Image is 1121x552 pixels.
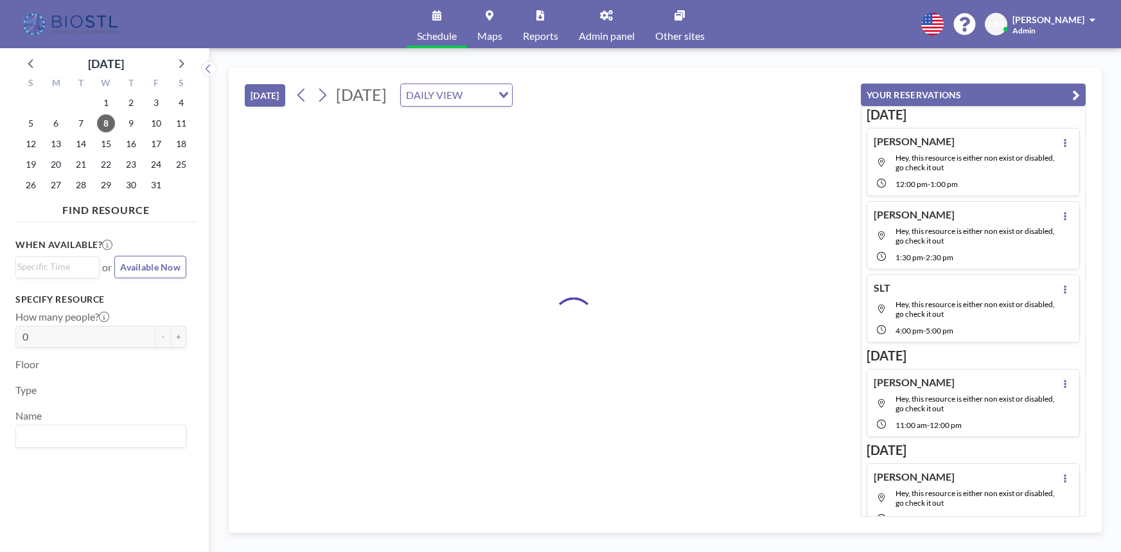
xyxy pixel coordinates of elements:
[926,253,953,262] span: 2:30 PM
[94,76,119,93] div: W
[122,94,140,112] span: Thursday, October 2, 2025
[417,31,457,41] span: Schedule
[114,256,186,278] button: Available Now
[143,76,168,93] div: F
[1012,26,1036,35] span: Admin
[97,156,115,174] span: Wednesday, October 22, 2025
[874,208,955,221] h4: [PERSON_NAME]
[22,176,40,194] span: Sunday, October 26, 2025
[47,156,65,174] span: Monday, October 20, 2025
[72,135,90,153] span: Tuesday, October 14, 2025
[172,114,190,132] span: Saturday, October 11, 2025
[47,135,65,153] span: Monday, October 13, 2025
[15,294,186,305] h3: Specify resource
[155,326,171,348] button: -
[466,87,491,103] input: Search for option
[147,94,165,112] span: Friday, October 3, 2025
[69,76,94,93] div: T
[97,94,115,112] span: Wednesday, October 1, 2025
[874,470,955,483] h4: [PERSON_NAME]
[523,31,558,41] span: Reports
[72,176,90,194] span: Tuesday, October 28, 2025
[122,156,140,174] span: Thursday, October 23, 2025
[896,515,927,524] span: 10:30 AM
[874,281,890,294] h4: SLT
[172,135,190,153] span: Saturday, October 18, 2025
[867,348,1080,364] h3: [DATE]
[172,156,190,174] span: Saturday, October 25, 2025
[88,55,124,73] div: [DATE]
[1012,14,1084,25] span: [PERSON_NAME]
[22,135,40,153] span: Sunday, October 12, 2025
[97,135,115,153] span: Wednesday, October 15, 2025
[17,260,92,274] input: Search for option
[336,85,387,104] span: [DATE]
[147,156,165,174] span: Friday, October 24, 2025
[172,94,190,112] span: Saturday, October 4, 2025
[97,176,115,194] span: Wednesday, October 29, 2025
[47,176,65,194] span: Monday, October 27, 2025
[655,31,705,41] span: Other sites
[867,107,1080,123] h3: [DATE]
[22,114,40,132] span: Sunday, October 5, 2025
[47,114,65,132] span: Monday, October 6, 2025
[930,420,962,430] span: 12:00 PM
[896,326,923,335] span: 4:00 PM
[874,135,955,148] h4: [PERSON_NAME]
[15,199,197,217] h4: FIND RESOURCE
[874,376,955,389] h4: [PERSON_NAME]
[989,19,1004,30] span: MH
[19,76,44,93] div: S
[147,176,165,194] span: Friday, October 31, 2025
[16,425,186,447] div: Search for option
[118,76,143,93] div: T
[896,394,1055,413] span: Hey, this resource is either non exist or disabled, go check it out
[896,299,1055,319] span: Hey, this resource is either non exist or disabled, go check it out
[72,114,90,132] span: Tuesday, October 7, 2025
[579,31,635,41] span: Admin panel
[896,253,923,262] span: 1:30 PM
[926,326,953,335] span: 5:00 PM
[861,84,1086,106] button: YOUR RESERVATIONS
[923,326,926,335] span: -
[930,179,958,189] span: 1:00 PM
[44,76,69,93] div: M
[72,156,90,174] span: Tuesday, October 21, 2025
[896,226,1055,245] span: Hey, this resource is either non exist or disabled, go check it out
[896,488,1055,508] span: Hey, this resource is either non exist or disabled, go check it out
[17,428,179,445] input: Search for option
[15,310,109,323] label: How many people?
[927,515,930,524] span: -
[896,179,928,189] span: 12:00 PM
[15,358,39,371] label: Floor
[403,87,465,103] span: DAILY VIEW
[122,114,140,132] span: Thursday, October 9, 2025
[923,253,926,262] span: -
[896,420,927,430] span: 11:00 AM
[401,84,512,106] div: Search for option
[15,384,37,396] label: Type
[21,12,123,37] img: organization-logo
[122,176,140,194] span: Thursday, October 30, 2025
[15,409,42,422] label: Name
[928,179,930,189] span: -
[245,84,285,107] button: [DATE]
[867,442,1080,458] h3: [DATE]
[168,76,193,93] div: S
[16,257,99,276] div: Search for option
[22,156,40,174] span: Sunday, October 19, 2025
[122,135,140,153] span: Thursday, October 16, 2025
[147,114,165,132] span: Friday, October 10, 2025
[930,515,961,524] span: 11:30 AM
[171,326,186,348] button: +
[896,153,1055,172] span: Hey, this resource is either non exist or disabled, go check it out
[97,114,115,132] span: Wednesday, October 8, 2025
[102,261,112,274] span: or
[147,135,165,153] span: Friday, October 17, 2025
[477,31,502,41] span: Maps
[927,420,930,430] span: -
[120,262,181,272] span: Available Now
